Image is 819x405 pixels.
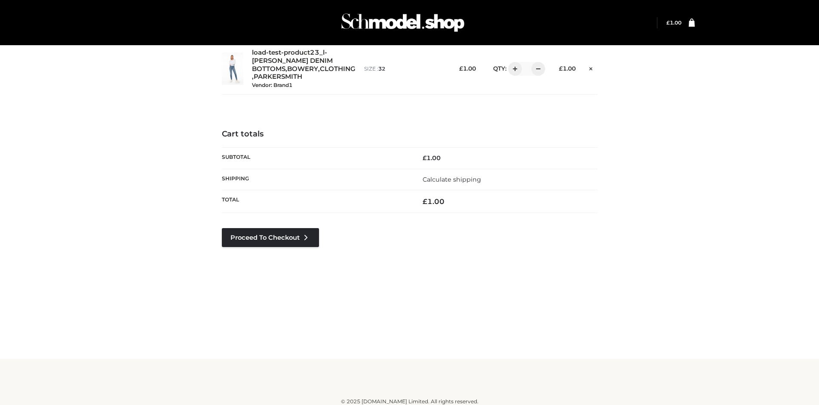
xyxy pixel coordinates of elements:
bdi: 1.00 [666,19,681,26]
a: Calculate shipping [423,176,481,183]
a: BOWERY [287,65,318,73]
img: Schmodel Admin 964 [338,6,467,40]
bdi: 1.00 [559,65,576,72]
bdi: 1.00 [459,65,476,72]
small: Vendor: Brand1 [252,82,292,88]
th: Subtotal [222,148,410,169]
h4: Cart totals [222,130,598,139]
th: Total [222,190,410,213]
span: £ [423,197,427,206]
span: £ [459,65,463,72]
a: CLOTHING [320,65,356,73]
bdi: 1.00 [423,197,445,206]
span: 32 [378,65,385,72]
a: PARKERSMITH [254,73,302,81]
div: , , , [252,49,356,89]
a: Remove this item [584,62,597,74]
span: £ [666,19,670,26]
span: £ [559,65,563,72]
th: Shipping [222,169,410,190]
span: £ [423,154,426,162]
a: Proceed to Checkout [222,228,319,247]
p: size : [364,65,442,73]
a: load-test-product23_l-[PERSON_NAME] DENIM [252,49,345,65]
img: load-test-product23_l-PARKER SMITH DENIM - 32 [222,53,243,85]
a: BOTTOMS [252,65,285,73]
bdi: 1.00 [423,154,441,162]
div: QTY: [485,62,542,76]
a: £1.00 [666,19,681,26]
